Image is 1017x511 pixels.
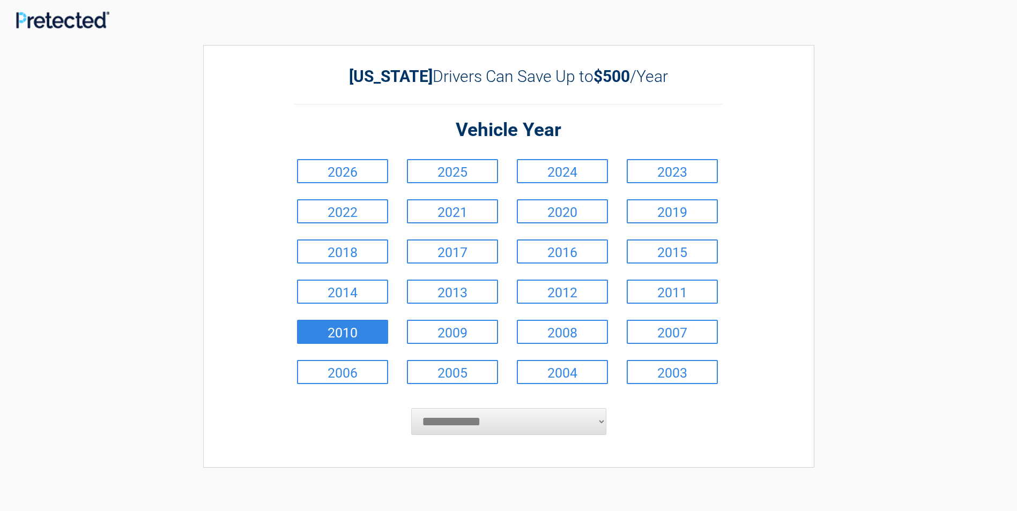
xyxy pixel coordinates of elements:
[517,159,608,183] a: 2024
[297,239,388,264] a: 2018
[407,239,498,264] a: 2017
[627,159,718,183] a: 2023
[407,320,498,344] a: 2009
[294,118,723,143] h2: Vehicle Year
[297,360,388,384] a: 2006
[517,239,608,264] a: 2016
[297,199,388,223] a: 2022
[297,320,388,344] a: 2010
[407,199,498,223] a: 2021
[517,280,608,304] a: 2012
[16,11,109,28] img: Main Logo
[627,199,718,223] a: 2019
[627,239,718,264] a: 2015
[294,67,723,86] h2: Drivers Can Save Up to /Year
[297,280,388,304] a: 2014
[627,360,718,384] a: 2003
[517,360,608,384] a: 2004
[627,280,718,304] a: 2011
[517,199,608,223] a: 2020
[297,159,388,183] a: 2026
[407,280,498,304] a: 2013
[627,320,718,344] a: 2007
[349,67,433,86] b: [US_STATE]
[407,159,498,183] a: 2025
[593,67,630,86] b: $500
[517,320,608,344] a: 2008
[407,360,498,384] a: 2005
